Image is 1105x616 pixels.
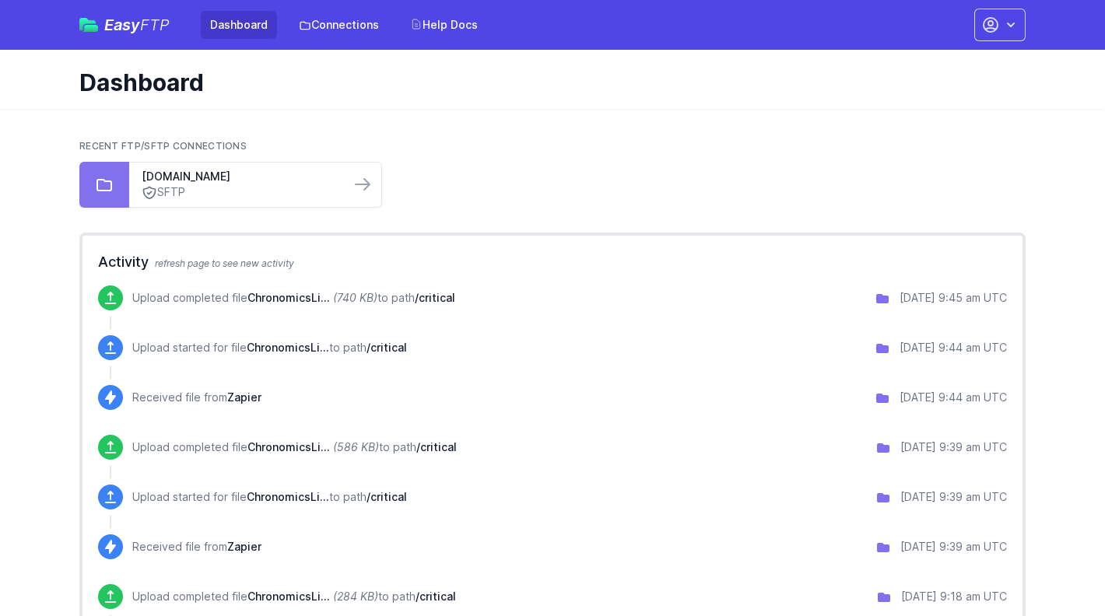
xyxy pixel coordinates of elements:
[104,17,170,33] span: Easy
[79,68,1013,96] h1: Dashboard
[155,257,294,269] span: refresh page to see new activity
[132,439,457,455] p: Upload completed file to path
[79,17,170,33] a: EasyFTP
[132,589,456,604] p: Upload completed file to path
[132,489,407,505] p: Upload started for file to path
[333,291,377,304] i: (740 KB)
[79,140,1026,152] h2: Recent FTP/SFTP Connections
[900,390,1007,405] div: [DATE] 9:44 am UTC
[900,340,1007,355] div: [DATE] 9:44 am UTC
[333,590,378,603] i: (284 KB)
[247,440,330,453] span: ChronomicsLimited..INT2509000000436.Critical.Result.20250905093834.pdf
[416,590,456,603] span: /critical
[142,169,338,184] a: [DOMAIN_NAME]
[132,340,407,355] p: Upload started for file to path
[367,490,407,503] span: /critical
[415,291,455,304] span: /critical
[132,290,455,306] p: Upload completed file to path
[227,540,261,553] span: Zapier
[900,290,1007,306] div: [DATE] 9:45 am UTC
[247,291,330,304] span: ChronomicsLimited..INT2509000000436.Critical.Result.20250905094236.pdf
[900,489,1007,505] div: [DATE] 9:39 am UTC
[140,16,170,34] span: FTP
[132,390,261,405] p: Received file from
[79,18,98,32] img: easyftp_logo.png
[142,184,338,201] a: SFTP
[289,11,388,39] a: Connections
[900,439,1007,455] div: [DATE] 9:39 am UTC
[333,440,379,453] i: (586 KB)
[227,390,261,404] span: Zapier
[416,440,457,453] span: /critical
[901,589,1007,604] div: [DATE] 9:18 am UTC
[132,539,261,555] p: Received file from
[401,11,487,39] a: Help Docs
[900,539,1007,555] div: [DATE] 9:39 am UTC
[98,251,1007,273] h2: Activity
[247,590,330,603] span: ChronomicsLimited..INT2509000000436.Critical.Result.20250905091803.pdf
[247,341,329,354] span: ChronomicsLimited..INT2509000000436.Critical.Result.20250905094236.pdf
[367,341,407,354] span: /critical
[247,490,329,503] span: ChronomicsLimited..INT2509000000436.Critical.Result.20250905093834.pdf
[201,11,277,39] a: Dashboard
